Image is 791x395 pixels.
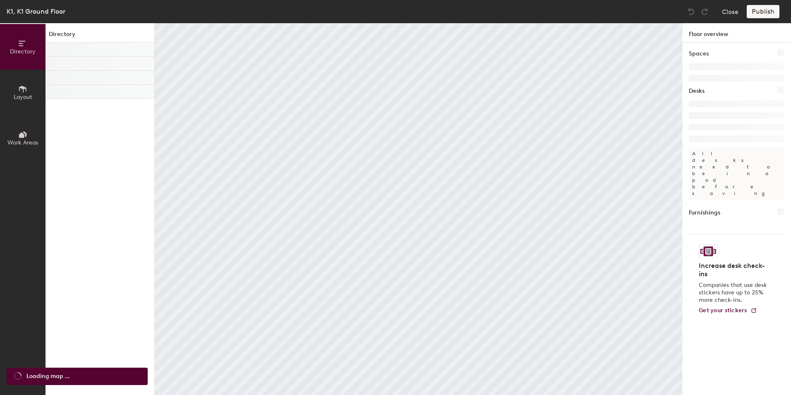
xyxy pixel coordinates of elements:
[682,23,791,43] h1: Floor overview
[687,7,695,16] img: Undo
[14,94,32,101] span: Layout
[689,87,705,96] h1: Desks
[699,244,718,258] img: Sticker logo
[689,49,709,58] h1: Spaces
[689,208,720,217] h1: Furnishings
[26,372,70,381] span: Loading map ...
[10,48,36,55] span: Directory
[700,7,709,16] img: Redo
[155,23,682,395] canvas: Map
[689,147,784,200] p: All desks need to be in a pod before saving
[699,307,757,314] a: Get your stickers
[699,262,769,278] h4: Increase desk check-ins
[7,6,65,17] div: K1, K1 Ground Floor
[7,139,38,146] span: Work Areas
[722,5,738,18] button: Close
[699,307,747,314] span: Get your stickers
[46,30,154,43] h1: Directory
[699,282,769,304] p: Companies that use desk stickers have up to 25% more check-ins.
